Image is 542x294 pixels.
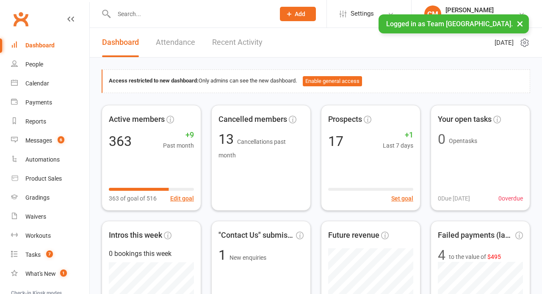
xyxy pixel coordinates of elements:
span: Logged in as Team [GEOGRAPHIC_DATA]. [386,20,513,28]
span: Add [295,11,305,17]
span: 1 [218,247,230,263]
div: 4 [438,248,445,262]
span: Intros this week [109,229,162,242]
a: Messages 6 [11,131,89,150]
a: Gradings [11,188,89,207]
div: Waivers [25,213,46,220]
div: Reports [25,118,46,125]
a: Tasks 7 [11,245,89,264]
div: [PERSON_NAME] [445,6,518,14]
div: 0 [438,132,445,146]
span: Cancelled members [218,113,287,126]
span: New enquiries [230,254,266,261]
a: Dashboard [102,28,139,57]
div: Dashboard [25,42,55,49]
span: 0 Due [DATE] [438,194,470,203]
span: Your open tasks [438,113,492,126]
span: Open tasks [449,137,477,144]
a: Dashboard [11,36,89,55]
input: Search... [111,8,269,20]
div: Only admins can see the new dashboard. [109,76,523,86]
button: × [512,14,528,33]
div: Payments [25,99,52,106]
button: Set goal [391,194,413,203]
span: Prospects [328,113,362,126]
span: +1 [383,129,413,141]
span: [DATE] [495,38,514,48]
a: Recent Activity [212,28,263,57]
a: Clubworx [10,8,31,30]
div: 363 [109,135,132,148]
a: Calendar [11,74,89,93]
div: Team [GEOGRAPHIC_DATA] [445,14,518,22]
a: Reports [11,112,89,131]
div: Messages [25,137,52,144]
a: People [11,55,89,74]
button: Enable general access [303,76,362,86]
span: Last 7 days [383,141,413,150]
div: Gradings [25,194,50,201]
div: Tasks [25,251,41,258]
a: Attendance [156,28,195,57]
span: 363 of goal of 516 [109,194,157,203]
span: "Contact Us" submissions [218,229,294,242]
span: 6 [58,136,64,143]
div: 0 bookings this week [109,248,194,259]
div: 17 [328,135,343,148]
div: Product Sales [25,175,62,182]
span: Active members [109,113,165,126]
div: What's New [25,270,56,277]
span: 7 [46,250,53,258]
span: Settings [351,4,374,23]
span: Future revenue [328,229,379,242]
div: Calendar [25,80,49,87]
span: 13 [218,131,237,147]
strong: Access restricted to new dashboard: [109,77,199,84]
span: $495 [487,253,501,260]
span: 1 [60,269,67,277]
a: Payments [11,93,89,112]
div: CM [424,5,441,22]
button: Edit goal [170,194,194,203]
a: Workouts [11,226,89,245]
span: to the value of [449,252,501,261]
span: Past month [163,141,194,150]
span: Cancellations past month [218,138,286,159]
div: Automations [25,156,60,163]
div: People [25,61,43,68]
a: Waivers [11,207,89,226]
a: Automations [11,150,89,169]
span: Failed payments (last 30d) [438,229,514,242]
span: +9 [163,129,194,141]
a: What's New1 [11,264,89,283]
button: Add [280,7,316,21]
a: Product Sales [11,169,89,188]
div: Workouts [25,232,51,239]
span: 0 overdue [498,194,523,203]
